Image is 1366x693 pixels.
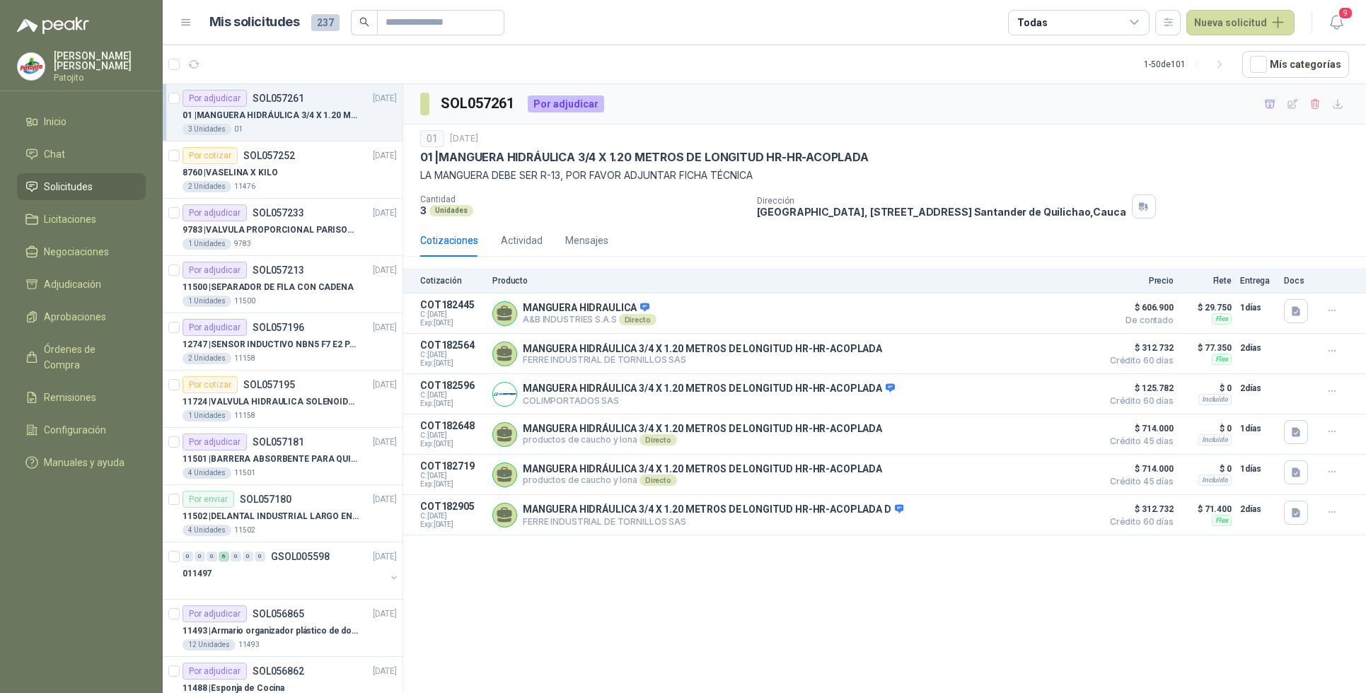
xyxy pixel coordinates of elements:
[523,395,895,406] p: COLIMPORTADOS SAS
[243,151,295,161] p: SOL057252
[183,166,277,180] p: 8760 | VASELINA X KILO
[1198,394,1232,405] div: Incluido
[234,353,255,364] p: 11158
[1212,313,1232,325] div: Flex
[501,233,543,248] div: Actividad
[420,391,484,400] span: C: [DATE]
[18,53,45,80] img: Company Logo
[1242,51,1349,78] button: Mís categorías
[44,146,65,162] span: Chat
[163,428,403,485] a: Por adjudicarSOL057181[DATE] 11501 |BARRERA ABSORBENTE PARA QUIMICOS (DERRAME DE HIPOCLORITO)4 Un...
[183,410,231,421] div: 1 Unidades
[183,124,231,135] div: 3 Unidades
[183,90,247,107] div: Por adjudicar
[450,132,478,146] p: [DATE]
[1103,518,1174,526] span: Crédito 60 días
[17,238,146,265] a: Negociaciones
[523,463,882,474] p: MANGUERA HIDRÁULICA 3/4 X 1.20 METROS DE LONGITUD HR-HR-ACOPLADA
[1240,460,1275,477] p: 1 días
[231,552,241,561] div: 0
[1182,276,1232,286] p: Flete
[219,552,229,561] div: 6
[441,93,516,115] h3: SOL057261
[757,206,1126,218] p: [GEOGRAPHIC_DATA], [STREET_ADDRESS] Santander de Quilichao , Cauca
[234,124,243,135] p: 01
[1017,15,1047,30] div: Todas
[255,552,265,561] div: 0
[183,552,193,561] div: 0
[183,510,359,523] p: 11502 | DELANTAL INDUSTRIAL LARGO EN PVC COLOR AMARILLO
[183,181,231,192] div: 2 Unidades
[44,179,93,194] span: Solicitudes
[429,205,473,216] div: Unidades
[1182,501,1232,518] p: $ 71.400
[17,173,146,200] a: Solicitudes
[183,548,400,593] a: 0 0 0 6 0 0 0 GSOL005598[DATE] 011497
[523,423,882,434] p: MANGUERA HIDRÁULICA 3/4 X 1.20 METROS DE LONGITUD HR-HR-ACOPLADA
[234,238,251,250] p: 9783
[17,417,146,443] a: Configuración
[528,95,604,112] div: Por adjudicar
[373,607,397,621] p: [DATE]
[373,436,397,449] p: [DATE]
[183,605,247,622] div: Por adjudicar
[271,552,330,561] p: GSOL005598
[523,503,903,516] p: MANGUERA HIDRÁULICA 3/4 X 1.20 METROS DE LONGITUD HR-HR-ACOPLADA D
[183,467,231,479] div: 4 Unidades
[1240,380,1275,397] p: 2 días
[523,354,882,365] p: FERRE INDUSTRIAL DE TORNILLOS SAS
[183,639,236,651] div: 12 Unidades
[207,552,217,561] div: 0
[420,339,484,351] p: COT182564
[183,567,212,581] p: 011497
[420,233,478,248] div: Cotizaciones
[1198,474,1232,486] div: Incluido
[1212,354,1232,365] div: Flex
[243,552,253,561] div: 0
[1103,420,1174,437] span: $ 714.000
[420,299,484,310] p: COT182445
[253,265,304,275] p: SOL057213
[757,196,1126,206] p: Dirección
[183,376,238,393] div: Por cotizar
[1240,276,1275,286] p: Entrega
[44,455,125,470] span: Manuales y ayuda
[44,114,66,129] span: Inicio
[1103,339,1174,356] span: $ 312.732
[420,194,746,204] p: Cantidad
[373,550,397,564] p: [DATE]
[234,296,255,307] p: 11500
[17,336,146,378] a: Órdenes de Compra
[163,141,403,199] a: Por cotizarSOL057252[DATE] 8760 |VASELINA X KILO2 Unidades11476
[163,371,403,428] a: Por cotizarSOL057195[DATE] 11724 |VALVULA HIDRAULICA SOLENOIDE SV08-20 REF : SV08-3B-N-24DC-DG NO...
[253,666,304,676] p: SOL056862
[1144,53,1231,76] div: 1 - 50 de 101
[420,400,484,408] span: Exp: [DATE]
[373,92,397,105] p: [DATE]
[44,244,109,260] span: Negociaciones
[163,313,403,371] a: Por adjudicarSOL057196[DATE] 12747 |SENSOR INDUCTIVO NBN5 F7 E2 PARKER II2 Unidades11158
[1182,380,1232,397] p: $ 0
[565,233,608,248] div: Mensajes
[1182,460,1232,477] p: $ 0
[17,384,146,411] a: Remisiones
[1103,477,1174,486] span: Crédito 45 días
[44,211,96,227] span: Licitaciones
[253,609,304,619] p: SOL056865
[420,319,484,327] span: Exp: [DATE]
[183,262,247,279] div: Por adjudicar
[420,150,869,165] p: 01 | MANGUERA HIDRÁULICA 3/4 X 1.20 METROS DE LONGITUD HR-HR-ACOPLADA
[523,302,656,315] p: MANGUERA HIDRAULICA
[163,84,403,141] a: Por adjudicarSOL057261[DATE] 01 |MANGUERA HIDRÁULICA 3/4 X 1.20 METROS DE LONGITUD HR-HR-ACOPLADA...
[373,264,397,277] p: [DATE]
[183,281,354,294] p: 11500 | SEPARADOR DE FILA CON CADENA
[17,206,146,233] a: Licitaciones
[183,433,247,450] div: Por adjudicar
[253,437,304,447] p: SOL057181
[44,422,106,438] span: Configuración
[523,343,882,354] p: MANGUERA HIDRÁULICA 3/4 X 1.20 METROS DE LONGITUD HR-HR-ACOPLADA
[183,319,247,336] div: Por adjudicar
[163,600,403,657] a: Por adjudicarSOL056865[DATE] 11493 |Armario organizador plástico de dos puertas de acuerdo a la i...
[639,474,677,486] div: Directo
[183,395,359,409] p: 11724 | VALVULA HIDRAULICA SOLENOIDE SV08-20 REF : SV08-3B-N-24DC-DG NORMALMENTE CERRADA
